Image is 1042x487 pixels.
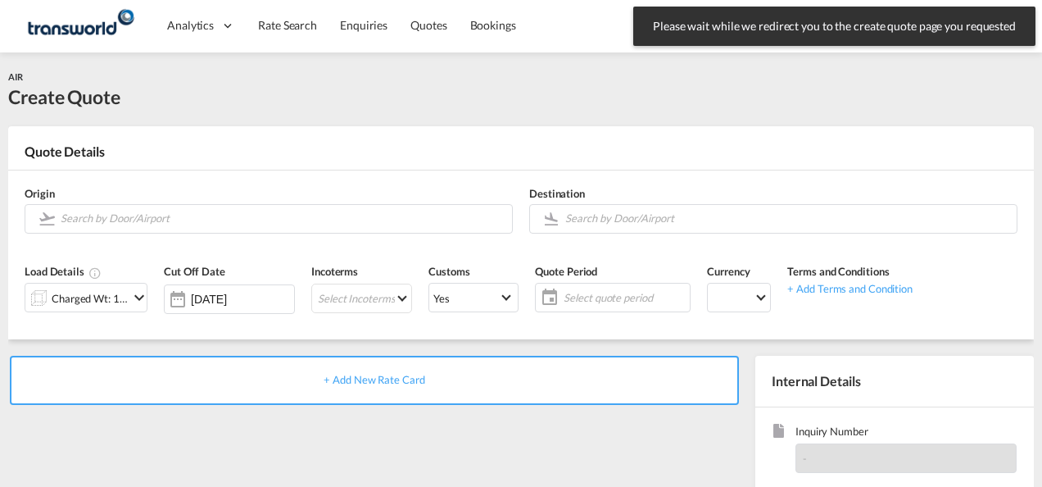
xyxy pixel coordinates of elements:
span: Quote Period [535,265,597,278]
span: + Add New Rate Card [324,373,424,386]
span: - [803,452,807,465]
span: Rate Search [258,18,317,32]
input: Search by Door/Airport [565,204,1008,233]
md-icon: Chargeable Weight [88,266,102,280]
div: Charged Wt: 1.00 KGicon-chevron-down [25,283,147,312]
div: Create Quote [8,84,120,110]
span: Cut Off Date [164,265,225,278]
span: Currency [707,265,750,278]
span: Incoterms [311,265,358,278]
md-select: Select Currency [707,283,771,312]
div: Charged Wt: 1.00 KG [52,287,129,310]
span: Select quote period [564,290,686,305]
span: Analytics [167,17,214,34]
input: Select [191,293,294,306]
span: Load Details [25,265,102,278]
md-icon: icon-chevron-down [129,288,149,307]
div: Quote Details [8,143,1034,169]
span: Enquiries [340,18,387,32]
span: Customs [428,265,469,278]
span: AIR [8,71,23,82]
span: Origin [25,187,54,200]
input: Search by Door/Airport [61,204,504,233]
div: + Add Terms and Condition [787,280,913,296]
span: Destination [529,187,585,200]
div: Internal Details [755,356,1034,407]
span: Quotes [410,18,446,32]
md-select: Select Incoterms [311,284,412,313]
img: f753ae806dec11f0841701cdfdf085c0.png [25,7,135,44]
md-icon: icon-calendar [536,288,555,307]
span: Please wait while we redirect you to the create quote page you requested [648,18,1021,34]
div: Yes [433,292,450,305]
span: Inquiry Number [795,424,1017,443]
md-select: Select Customs: Yes [428,283,519,312]
span: Bookings [470,18,516,32]
span: Terms and Conditions [787,265,889,278]
span: Select quote period [560,286,690,309]
div: + Add New Rate Card [10,356,739,405]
